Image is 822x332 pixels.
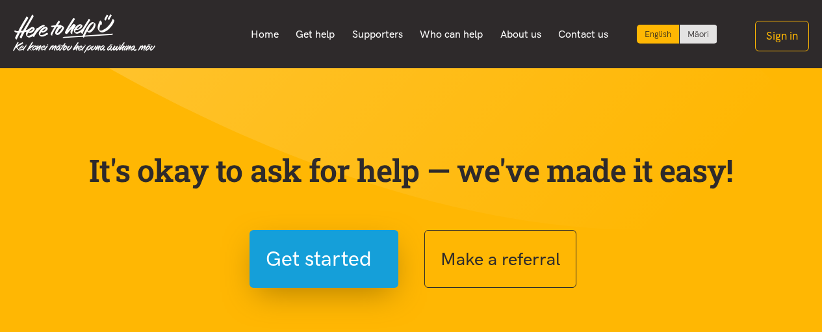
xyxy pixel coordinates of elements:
a: Home [242,21,287,48]
img: Home [13,14,155,53]
a: Get help [287,21,344,48]
button: Get started [250,230,398,288]
div: Language toggle [637,25,717,44]
p: It's okay to ask for help — we've made it easy! [86,151,736,189]
div: Current language [637,25,680,44]
button: Sign in [755,21,809,51]
span: Get started [266,242,372,275]
a: About us [492,21,550,48]
a: Switch to Te Reo Māori [680,25,717,44]
a: Who can help [411,21,492,48]
a: Contact us [550,21,617,48]
a: Supporters [343,21,411,48]
button: Make a referral [424,230,576,288]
